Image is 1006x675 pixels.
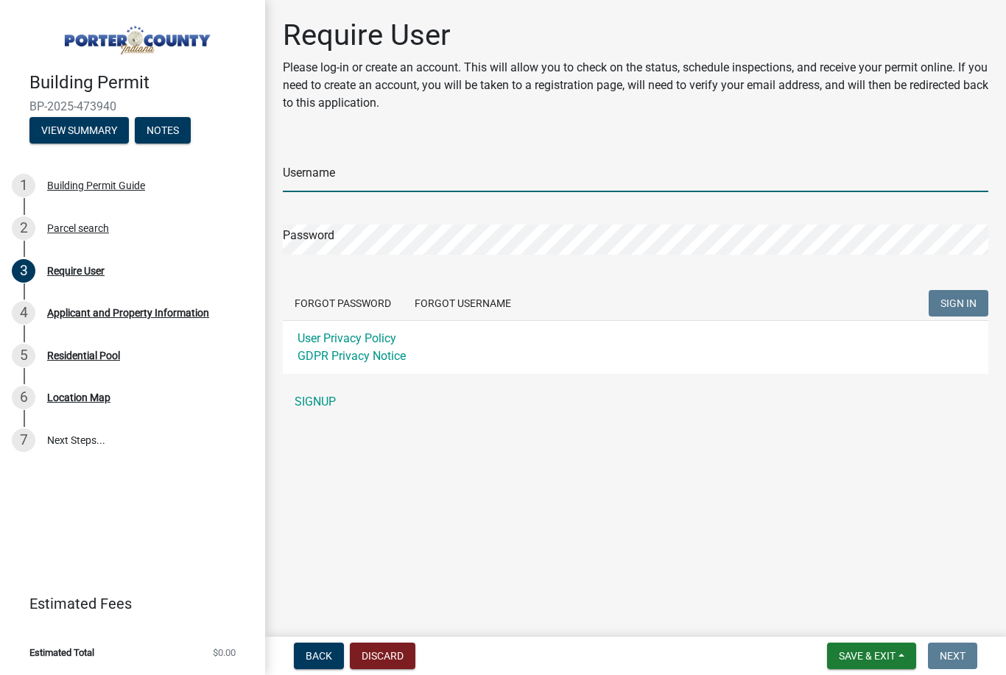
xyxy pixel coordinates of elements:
a: User Privacy Policy [298,331,396,345]
a: Estimated Fees [12,589,242,618]
div: 5 [12,344,35,367]
div: 7 [12,428,35,452]
div: Residential Pool [47,350,120,361]
div: Require User [47,266,105,276]
wm-modal-confirm: Notes [135,125,191,137]
div: 3 [12,259,35,283]
div: Parcel search [47,223,109,233]
button: Back [294,643,344,669]
button: Save & Exit [827,643,916,669]
h1: Require User [283,18,988,53]
a: SIGNUP [283,387,988,417]
div: 6 [12,386,35,409]
div: 1 [12,174,35,197]
button: SIGN IN [929,290,988,317]
img: Porter County, Indiana [29,15,242,57]
span: Back [306,650,332,662]
button: Notes [135,117,191,144]
span: Save & Exit [839,650,896,662]
span: Estimated Total [29,648,94,657]
span: $0.00 [213,648,236,657]
h4: Building Permit [29,72,253,93]
button: Discard [350,643,415,669]
a: GDPR Privacy Notice [298,349,406,363]
button: View Summary [29,117,129,144]
div: Location Map [47,392,110,403]
span: Next [940,650,965,662]
div: Applicant and Property Information [47,308,209,318]
div: 2 [12,216,35,240]
button: Next [928,643,977,669]
div: Building Permit Guide [47,180,145,191]
wm-modal-confirm: Summary [29,125,129,137]
span: BP-2025-473940 [29,99,236,113]
p: Please log-in or create an account. This will allow you to check on the status, schedule inspecti... [283,59,988,112]
button: Forgot Password [283,290,403,317]
span: SIGN IN [940,297,977,309]
div: 4 [12,301,35,325]
button: Forgot Username [403,290,523,317]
